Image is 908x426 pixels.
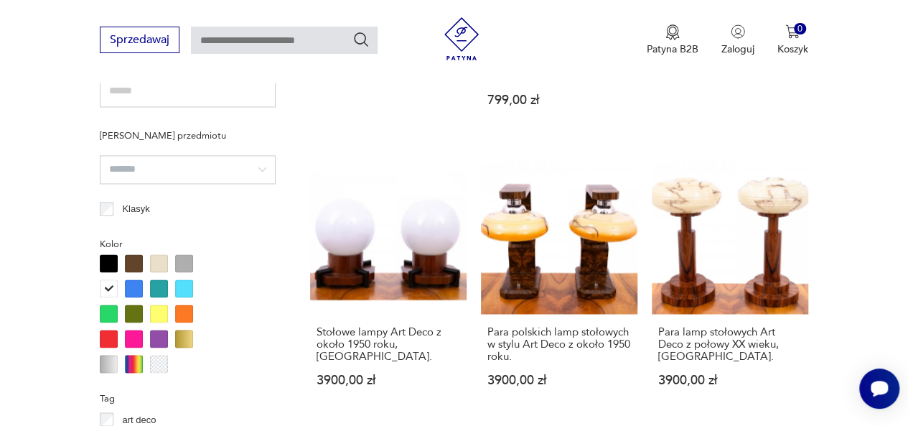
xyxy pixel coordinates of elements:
div: 0 [794,23,806,35]
iframe: Smartsupp widget button [859,369,899,409]
img: Ikona koszyka [785,24,800,39]
p: 3900,00 zł [317,374,460,386]
a: Para polskich lamp stołowych w stylu Art Deco z około 1950 roku.Para polskich lamp stołowych w st... [481,157,637,414]
button: Sprzedawaj [100,27,179,53]
h3: Para polskich lamp stołowych w stylu Art Deco z około 1950 roku. [487,325,631,362]
a: Ikona medaluPatyna B2B [647,24,698,56]
button: Szukaj [352,31,370,48]
a: Para lamp stołowych Art Deco z połowy XX wieku, Polska.Para lamp stołowych Art Deco z połowy XX w... [652,157,808,414]
p: 3900,00 zł [487,374,631,386]
p: 799,00 zł [487,94,631,106]
h3: Para lamp stołowych Art Deco z połowy XX wieku, [GEOGRAPHIC_DATA]. [658,325,802,362]
button: Patyna B2B [647,24,698,56]
a: Stołowe lampy Art Deco z około 1950 roku, Polska.Stołowe lampy Art Deco z około 1950 roku, [GEOGR... [310,157,467,414]
p: Patyna B2B [647,42,698,56]
img: Ikona medalu [665,24,680,40]
img: Patyna - sklep z meblami i dekoracjami vintage [440,17,483,60]
p: Klasyk [122,201,149,217]
img: Ikonka użytkownika [731,24,745,39]
h3: Stołowe lampy Art Deco z około 1950 roku, [GEOGRAPHIC_DATA]. [317,325,460,362]
button: Zaloguj [721,24,754,56]
p: [PERSON_NAME] przedmiotu [100,128,276,144]
button: 0Koszyk [777,24,808,56]
p: 3900,00 zł [658,374,802,386]
p: Zaloguj [721,42,754,56]
p: Koszyk [777,42,808,56]
a: Sprzedawaj [100,36,179,46]
p: Tag [100,390,276,406]
p: Kolor [100,236,276,252]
